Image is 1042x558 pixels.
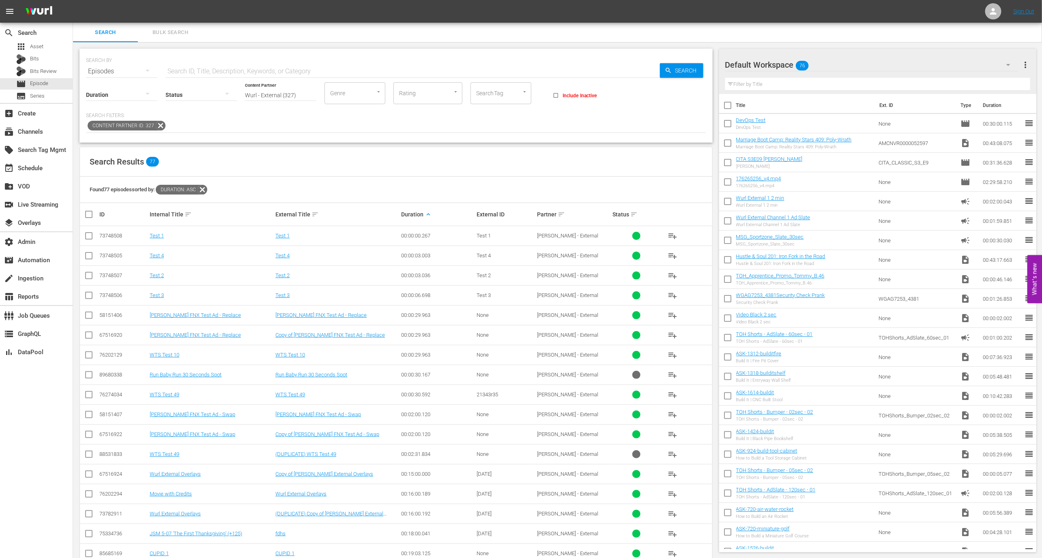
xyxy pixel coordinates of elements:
div: External ID [477,211,535,218]
div: 73748507 [99,272,147,278]
button: playlist_add [663,464,682,484]
span: Admin [4,237,14,247]
div: TOH Shorts - AdSlate - 60sec - 01 [736,339,813,344]
span: sort [558,211,565,218]
td: None [875,192,957,211]
td: None [875,308,957,328]
button: playlist_add [663,504,682,524]
div: 00:02:31.834 [401,451,474,457]
a: ASK-1318-builditshelf [736,370,786,376]
td: None [875,172,957,192]
span: Video [960,274,970,284]
button: playlist_add [663,445,682,464]
span: playlist_add [668,370,677,380]
span: playlist_add [668,251,677,261]
span: more_vert [1021,60,1030,70]
td: 00:30:00.115 [980,114,1024,133]
a: CUPID 1 [275,550,294,556]
a: [PERSON_NAME] FNX Test Ad - Replace [150,312,241,318]
span: reorder [1024,410,1034,420]
span: menu [5,6,15,16]
a: [PERSON_NAME] FNX Test Ad - Replace [150,332,241,338]
div: [PERSON_NAME] [736,164,803,169]
a: [PERSON_NAME] FNX Test Ad - Swap [150,411,235,417]
div: 67516924 [99,471,147,477]
div: 73748508 [99,233,147,239]
span: Video [960,294,970,304]
div: 00:00:03.003 [401,252,474,259]
a: Wurl External 1 2 min [736,195,784,201]
td: 00:07:36.923 [980,347,1024,367]
button: playlist_add [663,365,682,385]
div: 73748505 [99,252,147,259]
a: ASK-720-air-water-rocket [736,506,794,512]
span: [PERSON_NAME] - External [537,352,598,358]
a: ASK-1526-buildit [736,545,774,551]
div: None [477,431,535,437]
span: [PERSON_NAME] - External [537,431,598,437]
span: [PERSON_NAME] - External [537,332,598,338]
button: playlist_add [663,226,682,246]
span: reorder [1024,449,1034,459]
span: Video [960,430,970,440]
div: Wurl External 1 2 min [736,203,784,208]
span: reorder [1024,196,1034,206]
td: None [875,347,957,367]
a: CITA S3E09 [PERSON_NAME] [736,156,803,162]
div: None [477,332,535,338]
div: Build It | Fire Pit Cover [736,358,782,363]
button: playlist_add [663,405,682,424]
span: reorder [1024,313,1034,323]
a: ASK-1424-buildit [736,428,774,434]
a: TOH Shorts - AdSlate - 120sec - 01 [736,487,816,493]
span: Episode [960,158,970,167]
span: 21343r35 [477,391,498,398]
td: 00:00:02.002 [980,406,1024,425]
a: MSG_Sportzone_Slate_30sec [736,234,804,240]
span: playlist_add [668,509,677,519]
span: Episode [30,79,48,88]
td: 00:01:00.202 [980,328,1024,347]
td: WGAG7253_4381 [875,289,957,308]
span: DataPool [4,347,14,357]
span: Search [78,28,133,37]
div: 00:00:29.963 [401,312,474,318]
div: DevOps Test [736,125,766,130]
span: Video [960,449,970,459]
div: Video Black 2 sec [736,319,777,325]
a: TOH_Apprentice_Promo_Tommy_B.46 [736,273,825,279]
td: TOHShorts_AdSlate_60sec_01 [875,328,957,347]
button: more_vert [1021,55,1030,75]
td: 00:31:36.628 [980,153,1024,172]
div: 176265256_v4.mp4 [736,183,781,188]
div: Security Check Prank [736,300,825,305]
a: ASK-720-miniature-golf [736,526,790,532]
span: Overlays [4,218,14,228]
a: Copy of [PERSON_NAME] FNX Test Ad - Replace [275,332,385,338]
a: Test 4 [150,252,164,259]
span: Test 2 [477,272,491,278]
div: TOH_Apprentice_Promo_Tommy_B.46 [736,280,825,286]
span: reorder [1024,430,1034,439]
div: 00:00:30.167 [401,372,474,378]
span: reorder [1024,235,1034,245]
div: 67516920 [99,332,147,338]
span: Asset [30,43,43,51]
div: None [477,312,535,318]
div: None [477,352,535,358]
td: TOHShorts_Bumper_05sec_02 [875,464,957,483]
span: Duration: asc [156,185,198,195]
span: sort [185,211,192,218]
a: Wurl External Overlays [150,471,201,477]
a: TOH Shorts - AdSlate - 60sec - 01 [736,331,813,337]
span: Test 4 [477,252,491,259]
span: reorder [1024,274,1034,284]
div: Status [612,210,660,219]
td: 00:05:38.505 [980,425,1024,445]
td: 00:02:00.043 [980,192,1024,211]
span: reorder [1024,468,1034,478]
td: None [875,386,957,406]
td: 00:05:48.481 [980,367,1024,386]
div: 00:02:00.120 [401,431,474,437]
a: WGAG7253_4381Security Check Prank [736,292,825,298]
